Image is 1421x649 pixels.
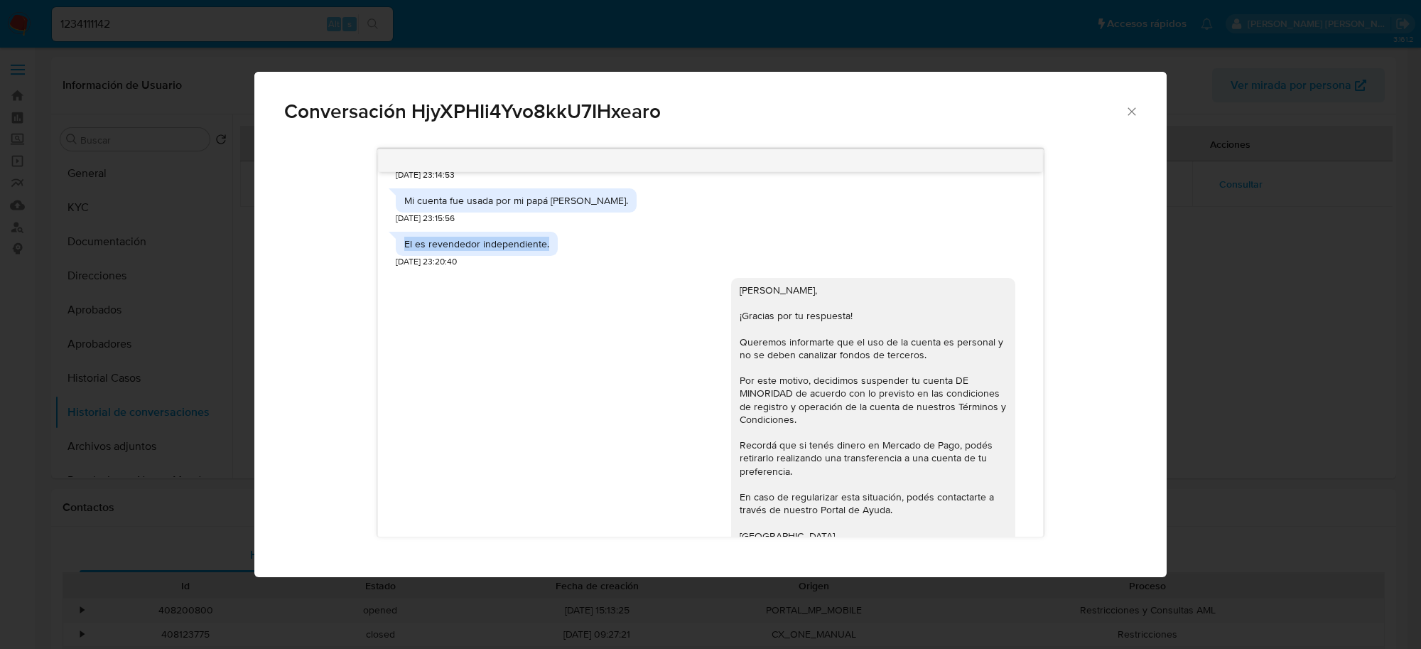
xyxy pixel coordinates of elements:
[396,256,457,268] span: [DATE] 23:20:40
[740,284,1007,568] div: [PERSON_NAME], ¡Gracias por tu respuesta! Queremos informarte que el uso de la cuenta es personal...
[404,237,549,250] div: El es revendedor independiente.
[396,169,455,181] span: [DATE] 23:14:53
[404,194,628,207] div: Mi cuenta fue usada por mi papá [PERSON_NAME].
[396,213,455,225] span: [DATE] 23:15:56
[1125,104,1138,117] button: Cerrar
[254,72,1167,578] div: Comunicación
[284,102,1125,122] span: Conversación HjyXPHIi4Yvo8kkU7IHxearo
